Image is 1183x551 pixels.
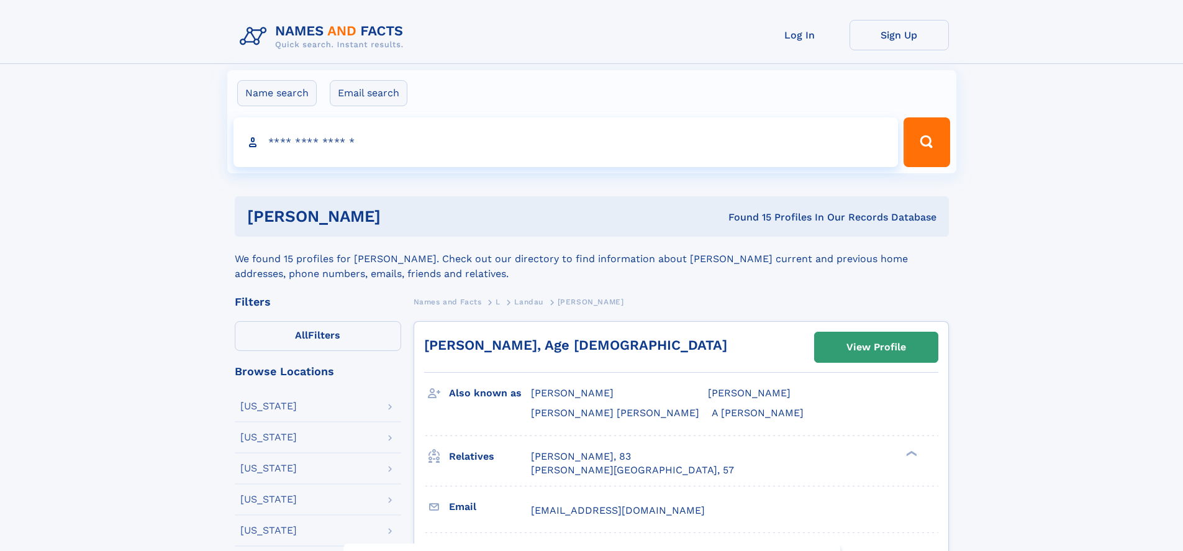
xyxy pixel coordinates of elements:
[558,298,624,306] span: [PERSON_NAME]
[424,337,727,353] a: [PERSON_NAME], Age [DEMOGRAPHIC_DATA]
[240,401,297,411] div: [US_STATE]
[235,20,414,53] img: Logo Names and Facts
[750,20,850,50] a: Log In
[496,298,501,306] span: L
[531,450,631,463] a: [PERSON_NAME], 83
[240,432,297,442] div: [US_STATE]
[449,496,531,517] h3: Email
[235,296,401,307] div: Filters
[712,407,804,419] span: A [PERSON_NAME]
[514,298,543,306] span: Landau
[708,387,791,399] span: [PERSON_NAME]
[531,463,734,477] a: [PERSON_NAME][GEOGRAPHIC_DATA], 57
[850,20,949,50] a: Sign Up
[240,463,297,473] div: [US_STATE]
[449,383,531,404] h3: Also known as
[240,494,297,504] div: [US_STATE]
[815,332,938,362] a: View Profile
[496,294,501,309] a: L
[233,117,899,167] input: search input
[555,211,936,224] div: Found 15 Profiles In Our Records Database
[237,80,317,106] label: Name search
[449,446,531,467] h3: Relatives
[514,294,543,309] a: Landau
[903,449,918,457] div: ❯
[240,526,297,535] div: [US_STATE]
[414,294,482,309] a: Names and Facts
[846,333,906,362] div: View Profile
[247,209,555,224] h1: [PERSON_NAME]
[904,117,950,167] button: Search Button
[295,329,308,341] span: All
[235,366,401,377] div: Browse Locations
[531,504,705,516] span: [EMAIL_ADDRESS][DOMAIN_NAME]
[531,407,699,419] span: [PERSON_NAME] [PERSON_NAME]
[235,237,949,281] div: We found 15 profiles for [PERSON_NAME]. Check out our directory to find information about [PERSON...
[531,387,614,399] span: [PERSON_NAME]
[235,321,401,351] label: Filters
[330,80,407,106] label: Email search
